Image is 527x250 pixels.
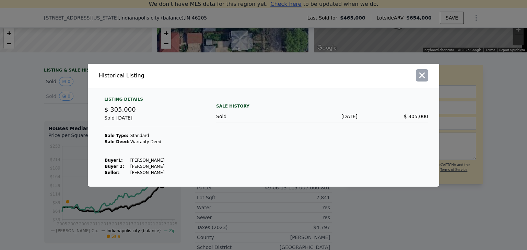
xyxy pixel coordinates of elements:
[130,170,165,176] td: [PERSON_NAME]
[104,114,200,127] div: Sold [DATE]
[99,72,261,80] div: Historical Listing
[105,164,124,169] strong: Buyer 2:
[130,157,165,163] td: [PERSON_NAME]
[105,139,130,144] strong: Sale Deed:
[130,139,165,145] td: Warranty Deed
[105,133,128,138] strong: Sale Type:
[104,97,200,105] div: Listing Details
[104,106,136,113] span: $ 305,000
[287,113,358,120] div: [DATE]
[105,158,123,163] strong: Buyer 1 :
[130,133,165,139] td: Standard
[216,102,428,110] div: Sale History
[404,114,428,119] span: $ 305,000
[216,113,287,120] div: Sold
[130,163,165,170] td: [PERSON_NAME]
[105,170,120,175] strong: Seller :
